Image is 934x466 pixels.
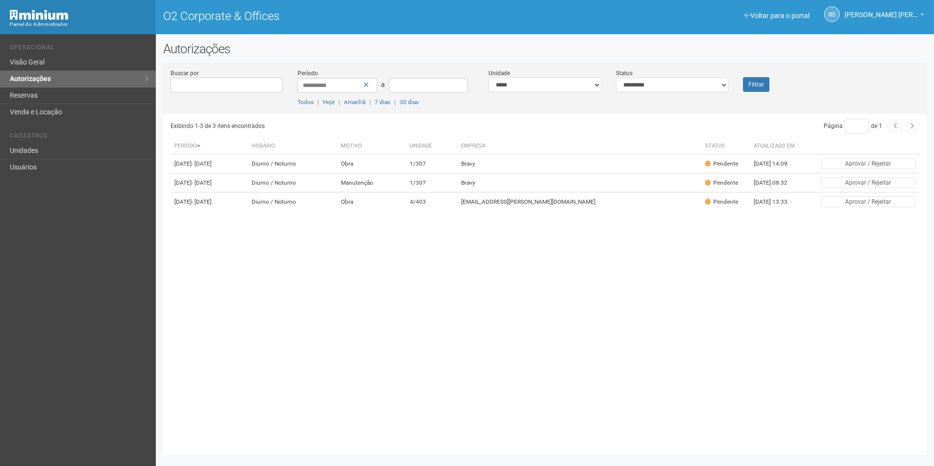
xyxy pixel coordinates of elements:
[824,123,882,129] span: Página de 1
[323,99,335,106] a: Hoje
[824,6,840,22] a: RS
[400,99,419,106] a: 30 dias
[337,154,406,173] td: Obra
[750,154,804,173] td: [DATE] 14:09
[743,77,769,92] button: Filtrar
[750,138,804,154] th: Atualizado em
[406,192,457,212] td: 4/403
[406,154,457,173] td: 1/307
[191,198,212,205] span: - [DATE]
[406,138,457,154] th: Unidade
[457,138,701,154] th: Empresa
[248,173,338,192] td: Diurno / Noturno
[248,154,338,173] td: Diurno / Noturno
[705,160,738,168] div: Pendente
[821,177,915,188] button: Aprovar / Rejeitar
[163,42,927,56] h2: Autorizações
[369,99,371,106] span: |
[337,173,406,192] td: Manutenção
[394,99,396,106] span: |
[705,198,738,206] div: Pendente
[170,192,248,212] td: [DATE]
[318,99,319,106] span: |
[10,10,68,20] img: Minium
[297,69,318,78] label: Período
[821,196,915,207] button: Aprovar / Rejeitar
[845,1,918,19] span: Rayssa Soares Ribeiro
[337,192,406,212] td: Obra
[191,160,212,167] span: - [DATE]
[170,119,542,133] div: Exibindo 1-3 de 3 itens encontrados
[701,138,750,154] th: Status
[170,173,248,192] td: [DATE]
[616,69,633,78] label: Status
[337,138,406,154] th: Motivo
[163,10,538,22] h1: O2 Corporate & Offices
[488,69,510,78] label: Unidade
[457,192,701,212] td: [EMAIL_ADDRESS][PERSON_NAME][DOMAIN_NAME]
[170,154,248,173] td: [DATE]
[381,81,385,88] span: a
[406,173,457,192] td: 1/307
[191,179,212,186] span: - [DATE]
[845,12,924,20] a: [PERSON_NAME] [PERSON_NAME]
[821,158,915,169] button: Aprovar / Rejeitar
[339,99,340,106] span: |
[10,132,149,143] li: Cadastros
[457,173,701,192] td: Bravy
[248,192,338,212] td: Diurno / Noturno
[457,154,701,173] td: Bravy
[375,99,390,106] a: 7 dias
[344,99,365,106] a: Amanhã
[297,99,314,106] a: Todos
[750,192,804,212] td: [DATE] 13:33
[170,138,248,154] th: Período
[248,138,338,154] th: Horário
[170,69,199,78] label: Buscar por
[10,20,149,29] div: Painel do Administrador
[10,44,149,54] li: Operacional
[744,12,809,20] a: Voltar para o portal
[705,179,738,187] div: Pendente
[750,173,804,192] td: [DATE] 08:32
